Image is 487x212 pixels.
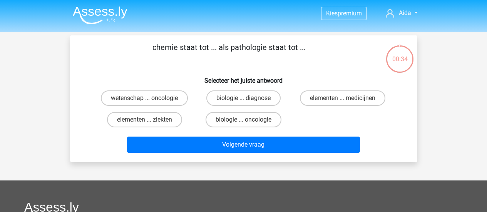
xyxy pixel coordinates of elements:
[385,45,414,64] div: 00:34
[338,10,362,17] span: premium
[107,112,182,127] label: elementen ... ziekten
[73,6,127,24] img: Assessly
[206,112,281,127] label: biologie ... oncologie
[383,8,420,18] a: Aida
[82,42,376,65] p: chemie staat tot ... als pathologie staat tot ...
[206,90,281,106] label: biologie ... diagnose
[321,8,367,18] a: Kiespremium
[101,90,188,106] label: wetenschap ... oncologie
[326,10,338,17] span: Kies
[300,90,385,106] label: elementen ... medicijnen
[127,137,360,153] button: Volgende vraag
[82,71,405,84] h6: Selecteer het juiste antwoord
[399,9,411,17] span: Aida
